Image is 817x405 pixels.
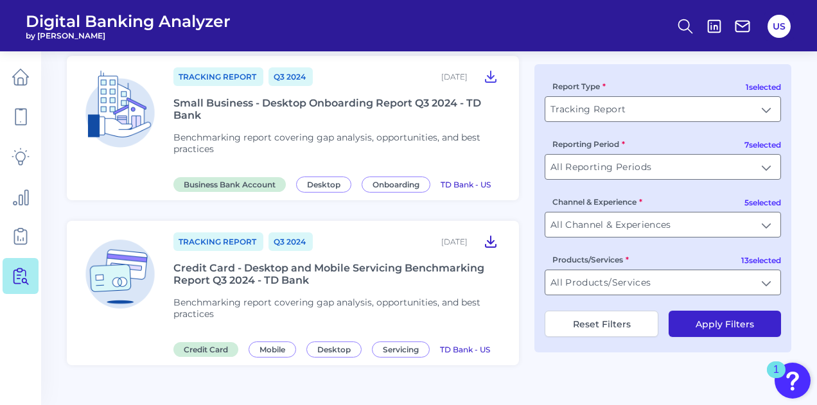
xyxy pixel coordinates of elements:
[362,178,435,190] a: Onboarding
[249,343,301,355] a: Mobile
[268,67,313,86] a: Q3 2024
[552,255,629,264] label: Products/Services
[77,231,163,317] img: Credit Card
[478,66,504,87] button: Small Business - Desktop Onboarding Report Q3 2024 - TD Bank
[173,232,263,251] a: Tracking Report
[552,139,625,149] label: Reporting Period
[773,370,779,386] div: 1
[173,177,286,192] span: Business Bank Account
[552,197,642,207] label: Channel & Experience
[77,66,163,152] img: Business Bank Account
[372,341,430,358] span: Servicing
[26,31,231,40] span: by [PERSON_NAME]
[441,180,491,189] span: TD Bank - US
[478,231,504,252] button: Credit Card - Desktop and Mobile Servicing Benchmarking Report Q3 2024 - TD Bank
[173,178,291,190] a: Business Bank Account
[249,341,296,358] span: Mobile
[173,97,504,121] div: Small Business - Desktop Onboarding Report Q3 2024 - TD Bank
[296,177,351,193] span: Desktop
[173,297,480,320] span: Benchmarking report covering gap analysis, opportunities, and best practices
[440,345,490,354] span: TD Bank - US
[441,178,491,190] a: TD Bank - US
[362,177,430,193] span: Onboarding
[372,343,435,355] a: Servicing
[26,12,231,31] span: Digital Banking Analyzer
[440,343,490,355] a: TD Bank - US
[173,132,480,155] span: Benchmarking report covering gap analysis, opportunities, and best practices
[173,262,504,286] div: Credit Card - Desktop and Mobile Servicing Benchmarking Report Q3 2024 - TD Bank
[768,15,791,38] button: US
[306,343,367,355] a: Desktop
[306,341,362,358] span: Desktop
[296,178,356,190] a: Desktop
[268,232,313,251] a: Q3 2024
[441,237,468,246] div: [DATE]
[775,363,811,399] button: Open Resource Center, 1 new notification
[669,311,781,337] button: Apply Filters
[441,72,468,82] div: [DATE]
[552,82,606,91] label: Report Type
[173,343,243,355] a: Credit Card
[173,67,263,86] a: Tracking Report
[173,342,238,357] span: Credit Card
[545,311,658,337] button: Reset Filters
